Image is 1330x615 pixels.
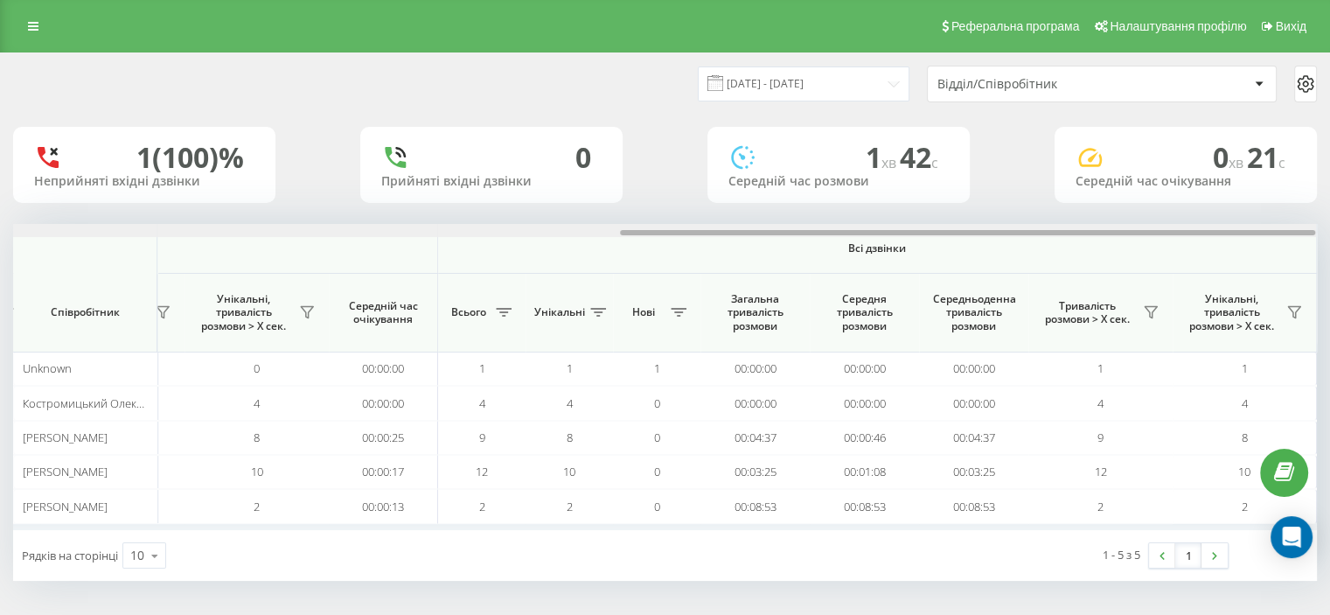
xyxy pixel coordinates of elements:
[1110,19,1246,33] span: Налаштування профілю
[823,292,906,333] span: Середня тривалість розмови
[810,352,919,386] td: 00:00:00
[329,352,438,386] td: 00:00:00
[1037,299,1138,326] span: Тривалість розмови > Х сек.
[28,305,142,319] span: Співробітник
[1097,499,1104,514] span: 2
[622,305,665,319] span: Нові
[479,430,485,445] span: 9
[23,430,108,445] span: [PERSON_NAME]
[479,395,485,411] span: 4
[1181,292,1281,333] span: Унікальні, тривалість розмови > Х сек.
[1242,360,1248,376] span: 1
[654,395,660,411] span: 0
[329,455,438,489] td: 00:00:17
[479,360,485,376] span: 1
[490,241,1264,255] span: Всі дзвінки
[23,360,72,376] span: Unknown
[919,386,1028,420] td: 00:00:00
[1097,360,1104,376] span: 1
[1213,138,1247,176] span: 0
[567,430,573,445] span: 8
[700,386,810,420] td: 00:00:00
[919,352,1028,386] td: 00:00:00
[728,174,949,189] div: Середній час розмови
[251,464,263,479] span: 10
[900,138,938,176] span: 42
[342,299,424,326] span: Середній час очікування
[810,421,919,455] td: 00:00:46
[700,455,810,489] td: 00:03:25
[1229,153,1247,172] span: хв
[479,499,485,514] span: 2
[329,489,438,523] td: 00:00:13
[254,499,260,514] span: 2
[810,455,919,489] td: 00:01:08
[951,19,1080,33] span: Реферальна програма
[1242,430,1248,445] span: 8
[23,499,108,514] span: [PERSON_NAME]
[1238,464,1250,479] span: 10
[919,421,1028,455] td: 00:04:37
[534,305,585,319] span: Унікальні
[919,455,1028,489] td: 00:03:25
[23,464,108,479] span: [PERSON_NAME]
[931,153,938,172] span: c
[22,548,118,563] span: Рядків на сторінці
[654,464,660,479] span: 0
[810,489,919,523] td: 00:08:53
[700,352,810,386] td: 00:00:00
[476,464,488,479] span: 12
[937,77,1146,92] div: Відділ/Співробітник
[1076,174,1296,189] div: Середній час очікування
[329,386,438,420] td: 00:00:00
[381,174,602,189] div: Прийняті вхідні дзвінки
[866,138,900,176] span: 1
[810,386,919,420] td: 00:00:00
[1271,516,1313,558] div: Open Intercom Messenger
[1278,153,1285,172] span: c
[130,547,144,564] div: 10
[567,395,573,411] span: 4
[654,360,660,376] span: 1
[567,360,573,376] span: 1
[563,464,575,479] span: 10
[254,395,260,411] span: 4
[575,141,591,174] div: 0
[1097,430,1104,445] span: 9
[1242,499,1248,514] span: 2
[23,395,168,411] span: Костромицький Олександр
[1247,138,1285,176] span: 21
[700,489,810,523] td: 00:08:53
[932,292,1015,333] span: Середньоденна тривалість розмови
[654,430,660,445] span: 0
[1242,395,1248,411] span: 4
[567,499,573,514] span: 2
[254,430,260,445] span: 8
[654,499,660,514] span: 0
[193,292,294,333] span: Унікальні, тривалість розмови > Х сек.
[881,153,900,172] span: хв
[447,305,491,319] span: Всього
[1095,464,1107,479] span: 12
[1175,543,1201,568] a: 1
[714,292,797,333] span: Загальна тривалість розмови
[329,421,438,455] td: 00:00:25
[136,141,244,174] div: 1 (100)%
[34,174,254,189] div: Неприйняті вхідні дзвінки
[1103,546,1140,563] div: 1 - 5 з 5
[919,489,1028,523] td: 00:08:53
[700,421,810,455] td: 00:04:37
[1097,395,1104,411] span: 4
[254,360,260,376] span: 0
[1276,19,1306,33] span: Вихід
